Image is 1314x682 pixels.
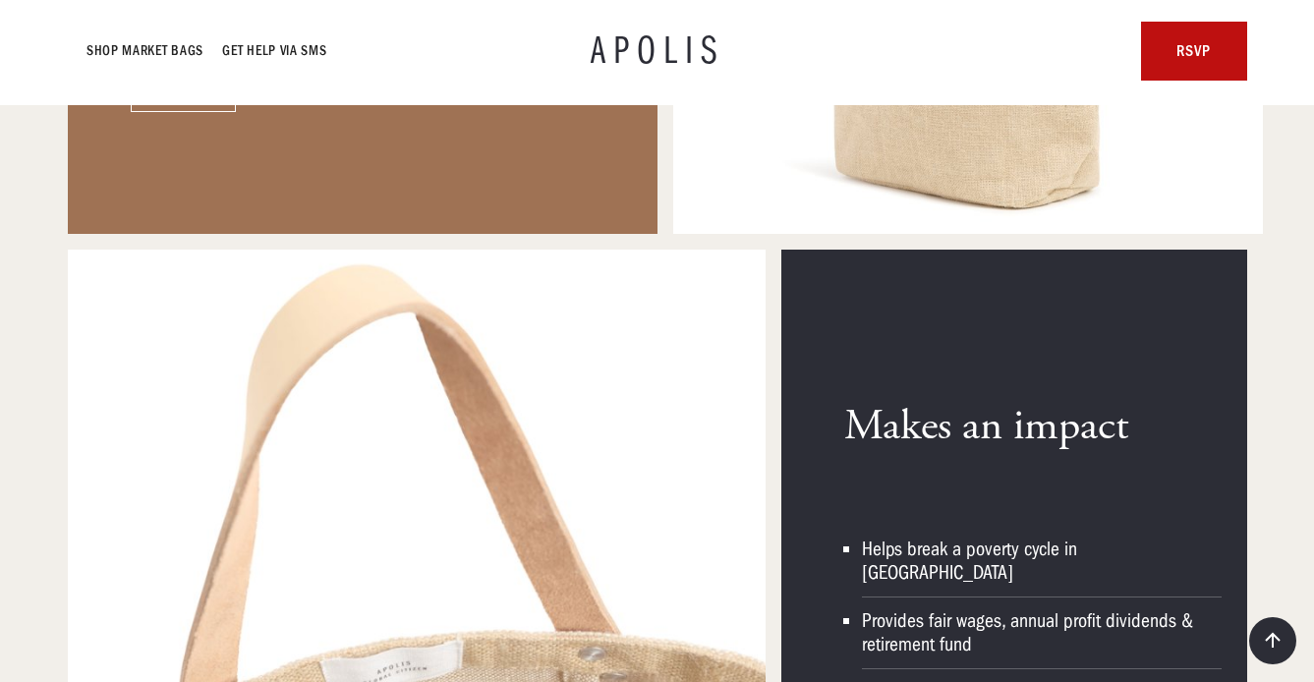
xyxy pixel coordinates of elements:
div: Provides fair wages, annual profit dividends & retirement fund [862,609,1222,656]
h3: Makes an impact [844,401,1129,453]
a: APOLIS [591,31,724,71]
div: Helps break a poverty cycle in [GEOGRAPHIC_DATA] [862,538,1222,585]
a: Shop Market bags [87,39,204,63]
a: GET HELP VIA SMS [223,39,327,63]
a: rsvp [1141,22,1246,81]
